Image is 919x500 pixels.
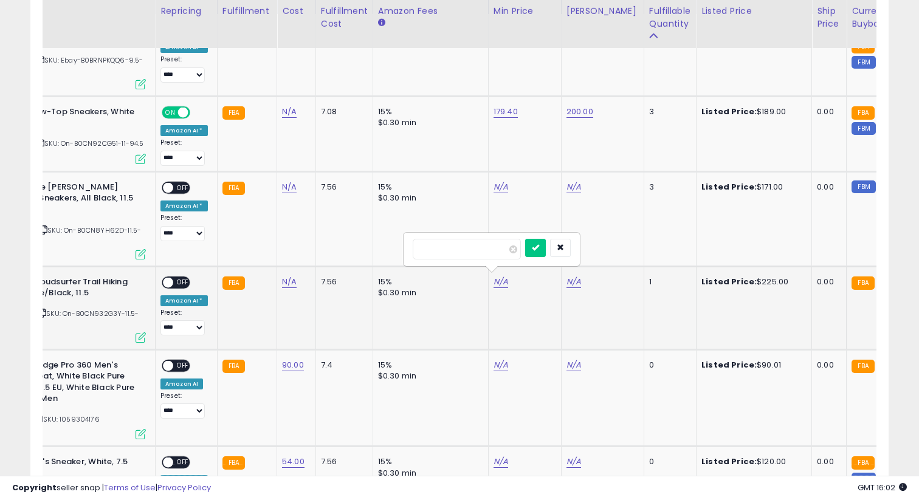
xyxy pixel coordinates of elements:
b: Listed Price: [701,106,757,117]
small: FBM [852,180,875,193]
small: FBA [222,276,245,290]
a: N/A [494,276,508,288]
a: N/A [282,106,297,118]
span: | SKU: 1059304176 [33,414,100,424]
div: $0.30 min [378,193,479,204]
div: Fulfillment [222,5,272,18]
div: 0.00 [817,182,837,193]
div: Current Buybox Price [852,5,914,30]
b: Listed Price: [701,359,757,371]
a: N/A [282,181,297,193]
div: 3 [649,106,687,117]
small: FBA [222,360,245,373]
a: N/A [566,276,581,288]
small: FBA [852,360,874,373]
a: Privacy Policy [157,482,211,493]
a: N/A [566,359,581,371]
span: OFF [173,457,193,468]
div: $0.30 min [378,371,479,382]
div: 7.56 [321,276,363,287]
div: 15% [378,456,479,467]
div: 3 [649,182,687,193]
span: OFF [173,360,193,371]
div: seller snap | | [12,482,211,494]
div: Amazon AI * [160,125,208,136]
div: Amazon AI [160,378,203,389]
div: Min Price [494,5,556,18]
div: $120.00 [701,456,802,467]
div: $0.30 min [378,287,479,298]
a: N/A [566,181,581,193]
div: $171.00 [701,182,802,193]
div: Repricing [160,5,212,18]
a: N/A [494,359,508,371]
b: Listed Price: [701,181,757,193]
div: Fulfillable Quantity [649,5,691,30]
div: Preset: [160,214,208,241]
b: Listed Price: [701,276,757,287]
small: FBA [852,106,874,120]
small: FBA [222,106,245,120]
small: Amazon Fees. [378,18,385,29]
div: 0.00 [817,106,837,117]
div: 7.08 [321,106,363,117]
div: 0.00 [817,276,837,287]
a: N/A [494,181,508,193]
a: 90.00 [282,359,304,371]
small: FBA [222,456,245,470]
div: 15% [378,276,479,287]
div: 0.00 [817,360,837,371]
a: 179.40 [494,106,518,118]
div: Ship Price [817,5,841,30]
small: FBA [222,182,245,195]
div: 15% [378,106,479,117]
div: $90.01 [701,360,802,371]
div: 15% [378,360,479,371]
div: Amazon Fees [378,5,483,18]
span: OFF [173,182,193,193]
b: Listed Price: [701,456,757,467]
div: 7.56 [321,456,363,467]
div: 15% [378,182,479,193]
div: Fulfillment Cost [321,5,368,30]
span: OFF [173,277,193,287]
small: FBM [852,56,875,69]
div: $225.00 [701,276,802,287]
a: 54.00 [282,456,305,468]
small: FBA [852,276,874,290]
a: 200.00 [566,106,593,118]
div: [PERSON_NAME] [566,5,639,18]
div: $0.30 min [378,117,479,128]
div: Preset: [160,309,208,336]
div: Cost [282,5,311,18]
div: Amazon AI * [160,200,208,211]
div: Preset: [160,55,208,83]
div: Preset: [160,139,208,166]
div: 0 [649,456,687,467]
a: N/A [282,276,297,288]
div: 0.00 [817,456,837,467]
strong: Copyright [12,482,57,493]
a: N/A [494,456,508,468]
div: Listed Price [701,5,807,18]
div: Amazon AI * [160,295,208,306]
div: $189.00 [701,106,802,117]
span: 2025-08-11 16:02 GMT [858,482,907,493]
div: 7.4 [321,360,363,371]
div: 7.56 [321,182,363,193]
div: 1 [649,276,687,287]
div: Preset: [160,392,208,419]
span: OFF [188,108,208,118]
small: FBM [852,122,875,135]
span: ON [163,108,178,118]
a: Terms of Use [104,482,156,493]
a: N/A [566,456,581,468]
div: 0 [649,360,687,371]
small: FBA [852,456,874,470]
span: | SKU: On-B0CN92CG51-11-94.5 [35,139,144,148]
